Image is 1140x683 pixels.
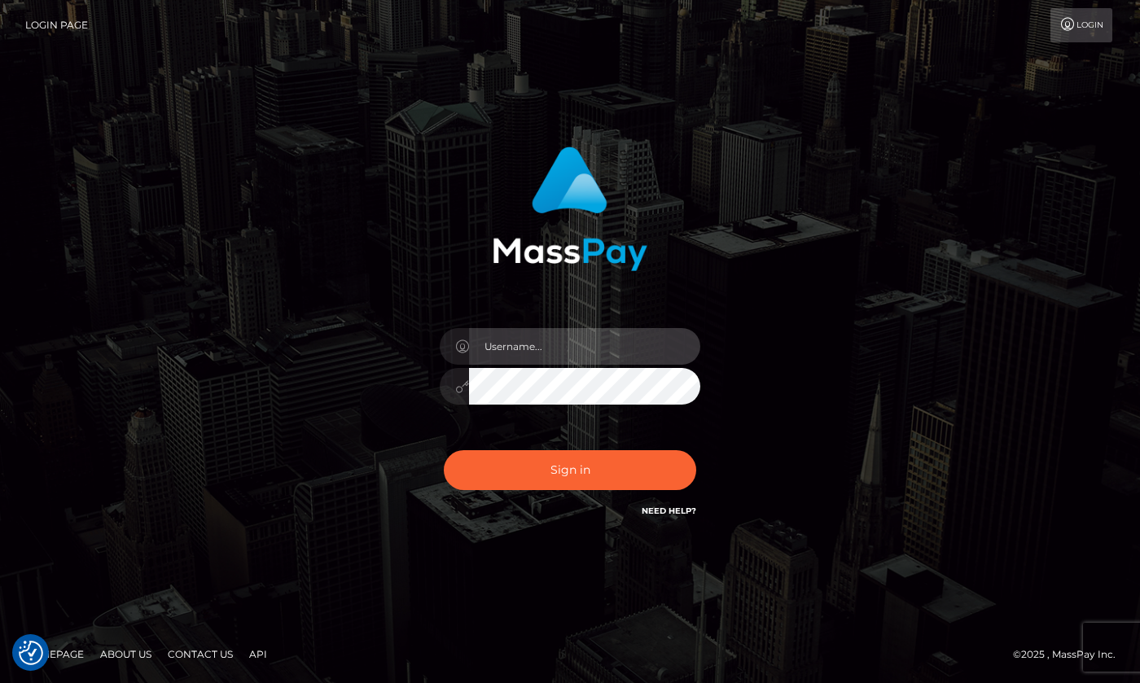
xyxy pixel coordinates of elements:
button: Consent Preferences [19,641,43,665]
a: Login Page [25,8,88,42]
img: Revisit consent button [19,641,43,665]
div: © 2025 , MassPay Inc. [1013,646,1128,663]
a: API [243,641,274,667]
a: Contact Us [161,641,239,667]
a: Homepage [18,641,90,667]
a: Login [1050,8,1112,42]
a: About Us [94,641,158,667]
button: Sign in [444,450,696,490]
input: Username... [469,328,700,365]
img: MassPay Login [493,147,647,271]
a: Need Help? [642,506,696,516]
